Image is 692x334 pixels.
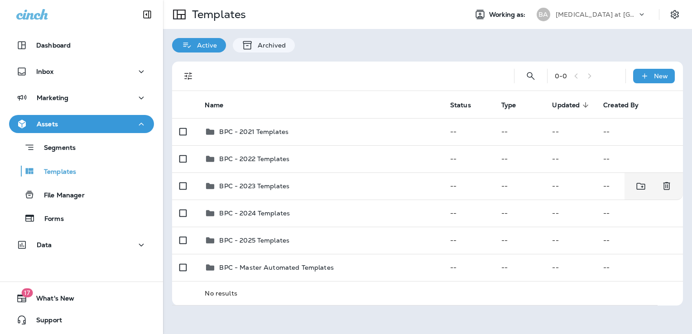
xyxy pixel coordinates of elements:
p: Templates [35,168,76,177]
p: Archived [253,42,286,49]
td: -- [596,200,683,227]
button: Assets [9,115,154,133]
td: -- [545,145,596,172]
button: Segments [9,138,154,157]
p: Assets [37,120,58,128]
button: Forms [9,209,154,228]
span: Status [450,101,483,109]
td: -- [596,145,683,172]
td: -- [494,227,545,254]
td: -- [443,118,494,145]
p: Dashboard [36,42,71,49]
td: -- [596,118,683,145]
p: Marketing [37,94,68,101]
td: -- [443,200,494,227]
p: Forms [35,215,64,224]
p: New [654,72,668,80]
button: Support [9,311,154,329]
p: Templates [188,8,246,21]
p: Active [192,42,217,49]
p: BPC - 2023 Templates [219,182,289,190]
button: Dashboard [9,36,154,54]
button: Filters [179,67,197,85]
td: -- [545,200,596,227]
td: -- [596,254,683,281]
span: Created By [603,101,650,109]
button: Marketing [9,89,154,107]
p: Inbox [36,68,53,75]
p: BPC - 2025 Templates [219,237,289,244]
button: 17What's New [9,289,154,307]
td: -- [494,254,545,281]
button: Delete [658,177,676,196]
span: Type [501,101,528,109]
div: 0 - 0 [555,72,567,80]
span: Working as: [489,11,528,19]
td: -- [443,254,494,281]
span: Updated [552,101,580,109]
span: Updated [552,101,591,109]
span: Type [501,101,516,109]
td: -- [596,172,657,200]
td: -- [494,200,545,227]
p: BPC - Master Automated Templates [219,264,333,271]
td: -- [545,172,596,200]
span: Name [205,101,235,109]
span: Support [27,316,62,327]
p: BPC - 2021 Templates [219,128,288,135]
button: Search Templates [522,67,540,85]
p: BPC - 2022 Templates [219,155,289,162]
span: Created By [603,101,639,109]
td: No results [197,281,657,305]
div: BA [537,8,550,21]
button: Templates [9,162,154,181]
td: -- [443,145,494,172]
button: Collapse Sidebar [135,5,160,24]
td: -- [545,254,596,281]
td: -- [494,172,545,200]
td: -- [494,118,545,145]
td: -- [545,227,596,254]
span: 17 [21,288,33,297]
td: -- [494,145,545,172]
button: Inbox [9,62,154,81]
p: [MEDICAL_DATA] at [GEOGRAPHIC_DATA] [556,11,637,18]
td: -- [545,118,596,145]
button: File Manager [9,185,154,204]
p: BPC - 2024 Templates [219,210,290,217]
p: Data [37,241,52,248]
p: File Manager [35,191,85,200]
td: -- [596,227,683,254]
button: Move to folder [632,177,650,196]
p: Segments [35,144,76,153]
button: Settings [667,6,683,23]
span: Name [205,101,223,109]
button: Data [9,236,154,254]
span: What's New [27,295,74,305]
td: -- [443,172,494,200]
span: Status [450,101,471,109]
td: -- [443,227,494,254]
